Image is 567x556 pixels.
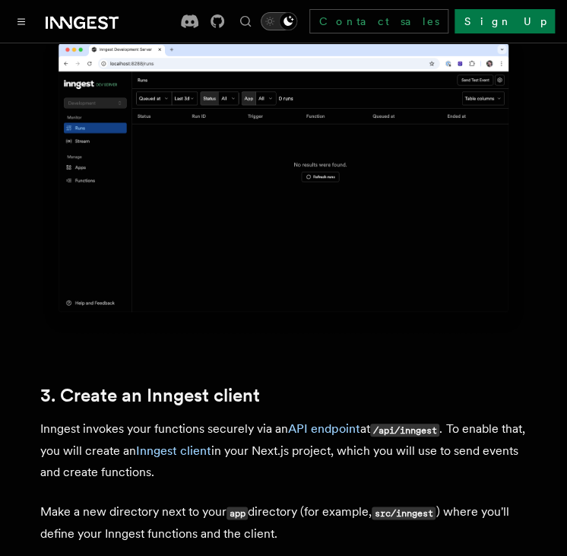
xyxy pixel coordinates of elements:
p: Inngest invokes your functions securely via an at . To enable that, you will create an in your Ne... [40,418,527,483]
button: Toggle dark mode [261,12,297,30]
code: src/inngest [372,507,436,519]
a: Contact sales [309,9,448,33]
code: app [226,507,248,519]
a: API endpoint [288,421,360,436]
button: Find something... [236,12,255,30]
a: 3. Create an Inngest client [40,385,260,406]
a: Inngest client [136,443,211,458]
button: Toggle navigation [12,12,30,30]
p: Make a new directory next to your directory (for example, ) where you'll define your Inngest func... [40,501,527,545]
a: Sign Up [455,9,555,33]
code: /api/inngest [370,424,439,437]
img: Inngest Dev Server's 'Runs' tab with no data [40,30,527,336]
